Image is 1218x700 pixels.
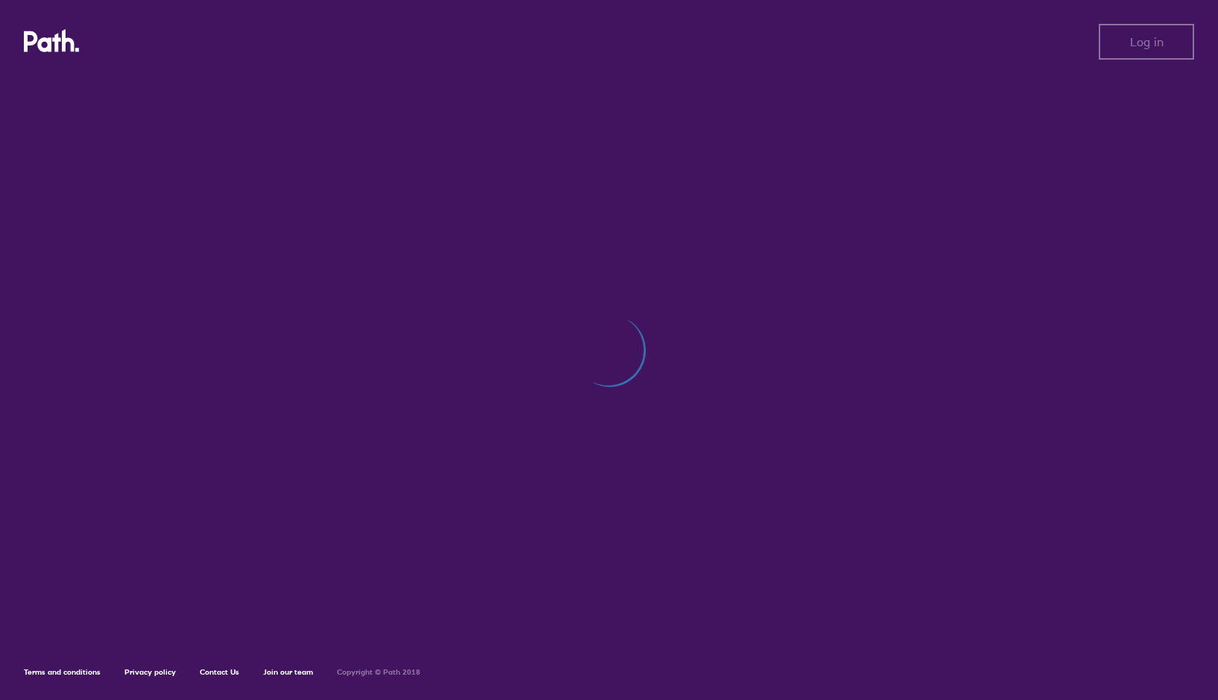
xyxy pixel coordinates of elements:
[124,667,176,677] a: Privacy policy
[200,667,239,677] a: Contact Us
[263,667,313,677] a: Join our team
[1130,35,1164,48] span: Log in
[337,668,420,677] h6: Copyright © Path 2018
[24,667,101,677] a: Terms and conditions
[1099,24,1194,60] button: Log in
